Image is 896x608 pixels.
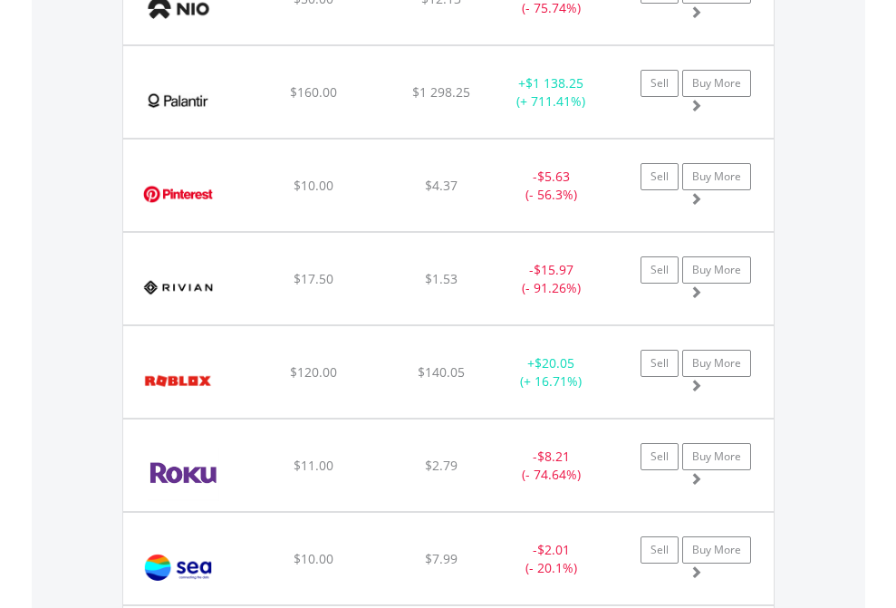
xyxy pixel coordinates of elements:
img: EQU.US.PLTR.png [132,69,224,133]
a: Buy More [682,536,751,564]
img: EQU.US.ROKU.png [132,442,235,507]
a: Buy More [682,256,751,284]
span: $10.00 [294,550,333,567]
img: EQU.US.SE.png [132,536,224,600]
span: $11.00 [294,457,333,474]
span: $5.63 [537,168,570,185]
a: Buy More [682,163,751,190]
div: + (+ 16.71%) [495,354,608,391]
span: $160.00 [290,83,337,101]
span: $1 138.25 [525,74,583,92]
span: $4.37 [425,177,458,194]
span: $10.00 [294,177,333,194]
span: $1.53 [425,270,458,287]
span: $1 298.25 [412,83,470,101]
div: - (- 20.1%) [495,541,608,577]
span: $120.00 [290,363,337,381]
span: $20.05 [535,354,574,372]
div: - (- 74.64%) [495,448,608,484]
a: Sell [641,163,679,190]
span: $2.79 [425,457,458,474]
img: EQU.US.RBLX.png [132,349,224,413]
img: EQU.US.PINS.png [132,162,224,227]
a: Sell [641,536,679,564]
span: $8.21 [537,448,570,465]
span: $7.99 [425,550,458,567]
a: Sell [641,256,679,284]
a: Sell [641,70,679,97]
a: Buy More [682,443,751,470]
a: Buy More [682,350,751,377]
a: Sell [641,350,679,377]
a: Sell [641,443,679,470]
span: $17.50 [294,270,333,287]
span: $140.05 [418,363,465,381]
a: Buy More [682,70,751,97]
div: - (- 91.26%) [495,261,608,297]
span: $15.97 [534,261,573,278]
img: EQU.US.RIVN.png [132,256,224,320]
div: + (+ 711.41%) [495,74,608,111]
div: - (- 56.3%) [495,168,608,204]
span: $2.01 [537,541,570,558]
